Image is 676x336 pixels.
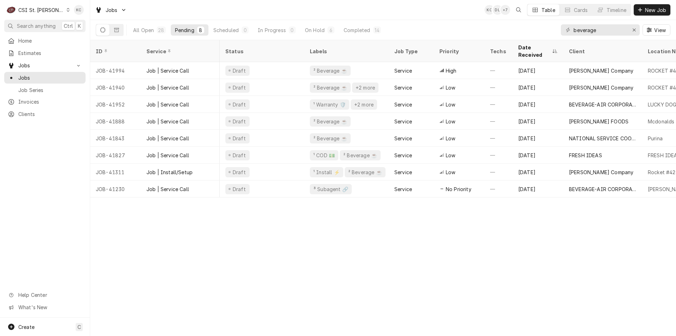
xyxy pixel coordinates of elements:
div: [PERSON_NAME] FOODS [569,118,628,125]
div: Draft [232,101,247,108]
a: Go to Jobs [92,4,130,16]
span: Jobs [106,6,118,14]
div: C [6,5,16,15]
div: + 7 [500,5,510,15]
span: Jobs [18,74,82,81]
a: Job Series [4,84,86,96]
span: Jobs [18,62,71,69]
span: Low [446,152,455,159]
div: ¹ Warranty 🛡️ [313,101,346,108]
div: Service [394,185,412,193]
div: Draft [232,118,247,125]
div: Job Type [394,48,428,55]
div: Draft [232,135,247,142]
a: Estimates [4,47,86,59]
div: Job | Service Call [146,135,189,142]
div: Draft [232,67,247,74]
div: [DATE] [513,62,563,79]
div: — [484,79,513,96]
div: Kelly Christen's Avatar [484,5,494,15]
div: JOB-41843 [90,130,141,147]
div: [PERSON_NAME] Company [569,169,633,176]
div: Draft [232,185,247,193]
div: 8 [199,26,203,34]
span: Estimates [18,49,82,57]
div: Date Received [518,44,551,59]
div: Service [394,169,412,176]
span: Clients [18,110,82,118]
div: Job | Service Call [146,118,189,125]
span: High [446,67,457,74]
span: Low [446,118,455,125]
div: 28 [158,26,164,34]
div: ¹ Install ⚡️ [313,169,340,176]
div: JOB-41311 [90,164,141,181]
div: ² Beverage ☕️ [348,169,383,176]
div: Job | Service Call [146,67,189,74]
div: JOB-41827 [90,147,141,164]
div: Cards [574,6,588,14]
div: 's Avatar [500,5,510,15]
div: Client [569,48,635,55]
div: KC [74,5,84,15]
div: [DATE] [513,130,563,147]
a: Go to Jobs [4,60,86,71]
div: Draft [232,169,247,176]
button: New Job [634,4,670,16]
span: Create [18,324,35,330]
div: — [484,164,513,181]
div: CSI St. [PERSON_NAME] [18,6,64,14]
div: — [484,130,513,147]
div: BEVERAGE-AIR CORPORATION [569,101,637,108]
div: DL [493,5,502,15]
div: [PERSON_NAME] Company [569,67,633,74]
div: 14 [375,26,380,34]
div: JOB-41994 [90,62,141,79]
div: All Open [133,26,154,34]
div: Scheduled [213,26,239,34]
div: Job | Service Call [146,101,189,108]
div: ³ Subagent 🔗 [313,185,349,193]
div: Service [394,135,412,142]
a: Jobs [4,72,86,84]
div: [DATE] [513,113,563,130]
div: +2 more [355,84,376,91]
div: In Progress [258,26,286,34]
div: Service [146,48,213,55]
span: Low [446,101,455,108]
a: Clients [4,108,86,120]
button: View [643,24,670,36]
div: KC [484,5,494,15]
span: Low [446,84,455,91]
span: What's New [18,304,81,311]
div: David Lindsey's Avatar [493,5,502,15]
div: Priority [439,48,477,55]
span: No Priority [446,185,471,193]
div: ² Beverage ☕️ [313,118,348,125]
span: Help Center [18,291,81,299]
div: 0 [290,26,294,34]
div: Draft [232,152,247,159]
div: NATIONAL SERVICE COOPERATIVE [569,135,637,142]
div: ¹ COD 💵 [313,152,336,159]
div: JOB-41952 [90,96,141,113]
div: Service [394,152,412,159]
a: Home [4,35,86,47]
div: 0 [243,26,247,34]
span: Invoices [18,98,82,105]
span: Search anything [17,22,56,30]
span: Ctrl [64,22,73,30]
div: Job | Service Call [146,152,189,159]
div: ² Beverage ☕️ [313,135,348,142]
button: Erase input [628,24,640,36]
div: — [484,62,513,79]
button: Open search [513,4,524,16]
span: Low [446,169,455,176]
div: Job | Service Call [146,185,189,193]
a: Go to Help Center [4,289,86,301]
div: [DATE] [513,147,563,164]
div: Job | Install/Setup [146,169,193,176]
div: Status [225,48,297,55]
div: [DATE] [513,164,563,181]
div: JOB-41940 [90,79,141,96]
